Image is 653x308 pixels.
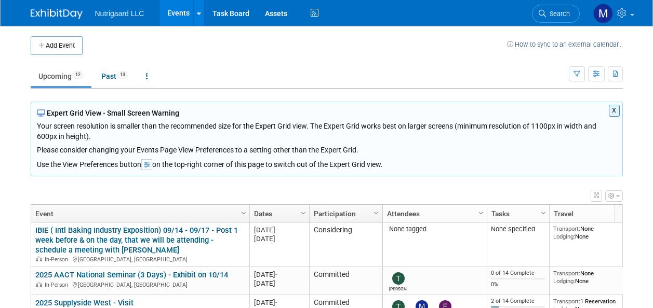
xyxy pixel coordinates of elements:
[553,225,628,240] div: None None
[31,36,83,55] button: Add Event
[593,4,613,23] img: Mathias Ruperti
[239,209,248,217] span: Column Settings
[35,298,134,307] a: 2025 Supplyside West - Visit
[254,205,302,222] a: Dates
[95,9,144,18] span: Nutrigaard LLC
[553,277,575,285] span: Lodging:
[35,226,238,255] a: IBIE ( Intl Baking Industry Exposition) 09/14 - 09/17 - Post 1 week before & on the day, that we ...
[45,282,71,288] span: In-Person
[477,209,485,217] span: Column Settings
[491,298,545,305] div: 2 of 14 Complete
[275,299,277,306] span: -
[72,71,84,79] span: 12
[37,108,617,118] div: Expert Grid View - Small Screen Warning
[35,255,245,263] div: [GEOGRAPHIC_DATA], [GEOGRAPHIC_DATA]
[507,40,623,48] a: How to sync to an external calendar...
[553,233,575,240] span: Lodging:
[553,270,580,277] span: Transport:
[298,205,309,220] a: Column Settings
[539,209,548,217] span: Column Settings
[254,298,304,307] div: [DATE]
[491,225,545,233] div: None specified
[491,281,545,288] div: 0%
[546,10,570,18] span: Search
[254,279,304,288] div: [DATE]
[31,66,91,86] a: Upcoming12
[553,225,580,232] span: Transport:
[275,271,277,278] span: -
[45,256,71,263] span: In-Person
[238,205,249,220] a: Column Settings
[372,209,380,217] span: Column Settings
[275,226,277,234] span: -
[254,270,304,279] div: [DATE]
[299,209,308,217] span: Column Settings
[35,205,243,222] a: Event
[387,225,483,233] div: None tagged
[117,71,128,79] span: 13
[370,205,382,220] a: Column Settings
[36,282,42,287] img: In-Person Event
[475,205,487,220] a: Column Settings
[553,270,628,285] div: None None
[392,272,405,285] img: Tony DePrado
[309,267,382,295] td: Committed
[532,5,580,23] a: Search
[491,270,545,277] div: 0 of 14 Complete
[254,234,304,243] div: [DATE]
[37,155,617,170] div: Use the View Preferences button on the top-right corner of this page to switch out of the Expert ...
[609,105,620,117] button: X
[387,205,480,222] a: Attendees
[37,142,617,155] div: Please consider changing your Events Page View Preferences to a setting other than the Expert Grid.
[553,298,580,305] span: Transport:
[309,222,382,267] td: Considering
[31,9,83,19] img: ExhibitDay
[35,280,245,289] div: [GEOGRAPHIC_DATA], [GEOGRAPHIC_DATA]
[37,118,617,155] div: Your screen resolution is smaller than the recommended size for the Expert Grid view. The Expert ...
[554,205,625,222] a: Travel
[94,66,136,86] a: Past13
[491,205,542,222] a: Tasks
[389,285,407,291] div: Tony DePrado
[254,226,304,234] div: [DATE]
[35,270,228,279] a: 2025 AACT National Seminar (3 Days) - Exhibit on 10/14
[538,205,549,220] a: Column Settings
[314,205,375,222] a: Participation
[36,256,42,261] img: In-Person Event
